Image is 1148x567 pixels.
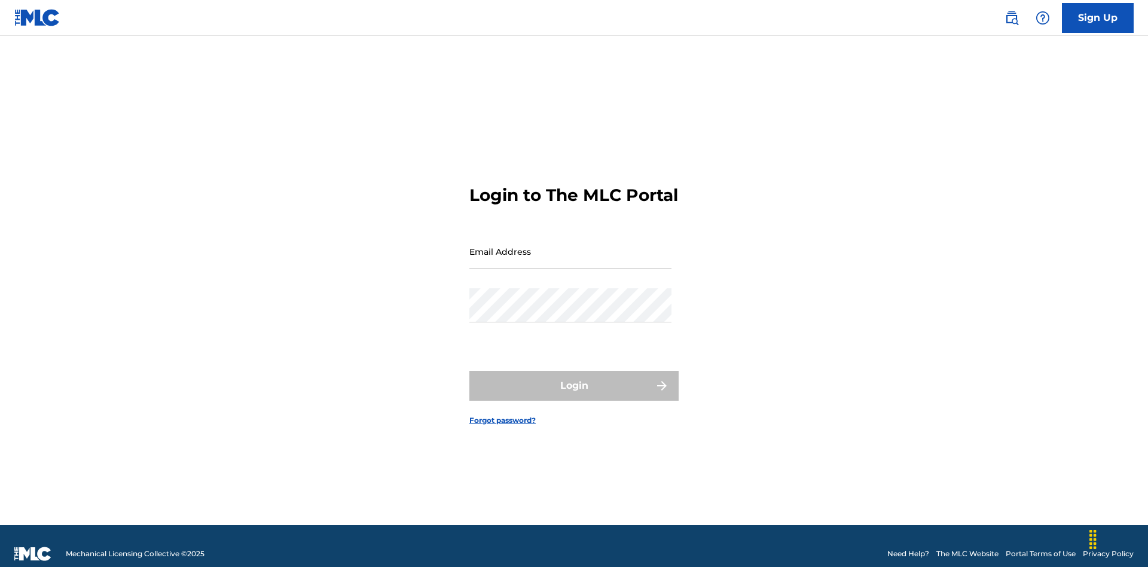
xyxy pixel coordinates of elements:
a: Sign Up [1062,3,1134,33]
iframe: Chat Widget [1088,510,1148,567]
a: Privacy Policy [1083,548,1134,559]
img: logo [14,547,51,561]
img: help [1036,11,1050,25]
a: Public Search [1000,6,1024,30]
div: Drag [1083,522,1103,557]
a: The MLC Website [936,548,999,559]
span: Mechanical Licensing Collective © 2025 [66,548,204,559]
a: Forgot password? [469,415,536,426]
a: Portal Terms of Use [1006,548,1076,559]
a: Need Help? [887,548,929,559]
div: Help [1031,6,1055,30]
img: search [1004,11,1019,25]
img: MLC Logo [14,9,60,26]
h3: Login to The MLC Portal [469,185,678,206]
